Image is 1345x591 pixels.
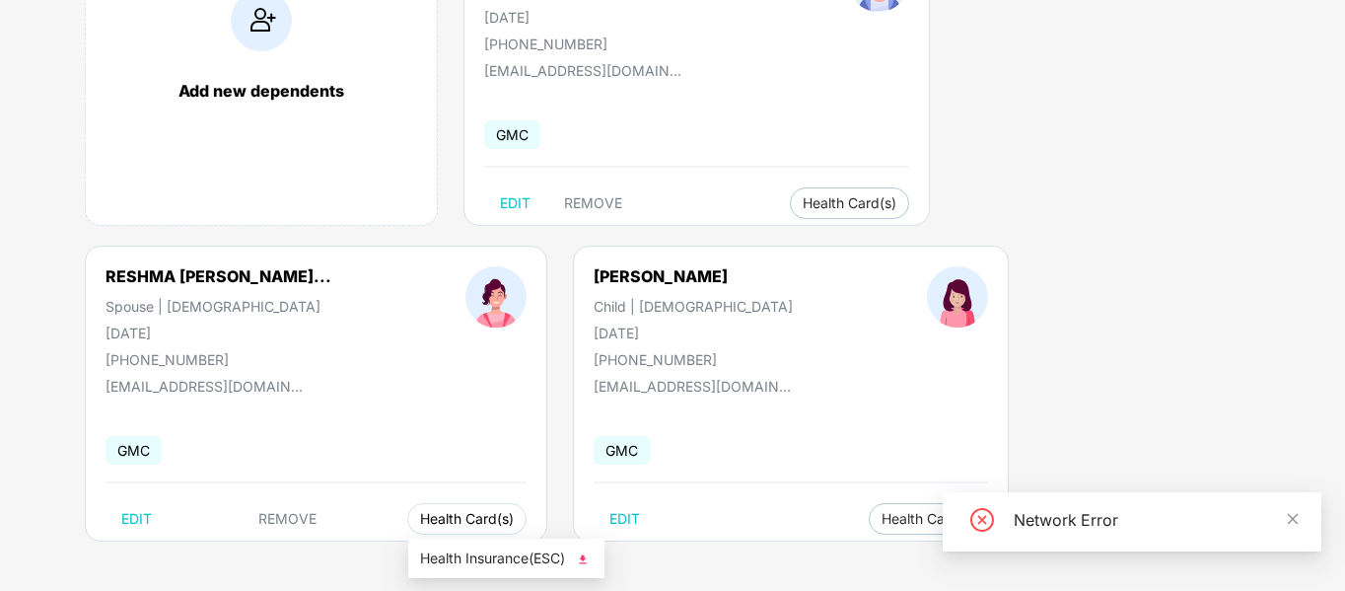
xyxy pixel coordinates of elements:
[790,187,909,219] button: Health Card(s)
[106,436,162,465] span: GMC
[564,195,622,211] span: REMOVE
[882,514,975,524] span: Health Card(s)
[1014,508,1298,532] div: Network Error
[1286,512,1300,526] span: close
[106,378,303,395] div: [EMAIL_ADDRESS][DOMAIN_NAME]
[803,198,896,208] span: Health Card(s)
[594,503,656,535] button: EDIT
[573,550,593,569] img: svg+xml;base64,PHN2ZyB4bWxucz0iaHR0cDovL3d3dy53My5vcmcvMjAwMC9zdmciIHhtbG5zOnhsaW5rPSJodHRwOi8vd3...
[121,511,152,527] span: EDIT
[106,266,331,286] div: RESHMA [PERSON_NAME]...
[594,266,728,286] div: [PERSON_NAME]
[258,511,317,527] span: REMOVE
[484,9,714,26] div: [DATE]
[420,548,593,569] span: Health Insurance(ESC)
[484,187,546,219] button: EDIT
[420,514,514,524] span: Health Card(s)
[465,266,527,328] img: profileImage
[594,436,650,465] span: GMC
[500,195,531,211] span: EDIT
[106,81,417,101] div: Add new dependents
[594,325,793,341] div: [DATE]
[106,325,331,341] div: [DATE]
[594,378,791,395] div: [EMAIL_ADDRESS][DOMAIN_NAME]
[407,503,527,535] button: Health Card(s)
[869,503,988,535] button: Health Card(s)
[106,298,331,315] div: Spouse | [DEMOGRAPHIC_DATA]
[484,120,540,149] span: GMC
[970,508,994,532] span: close-circle
[484,36,714,52] div: [PHONE_NUMBER]
[609,511,640,527] span: EDIT
[106,351,331,368] div: [PHONE_NUMBER]
[243,503,332,535] button: REMOVE
[594,351,793,368] div: [PHONE_NUMBER]
[484,62,681,79] div: [EMAIL_ADDRESS][DOMAIN_NAME]
[927,266,988,328] img: profileImage
[106,503,168,535] button: EDIT
[548,187,638,219] button: REMOVE
[594,298,793,315] div: Child | [DEMOGRAPHIC_DATA]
